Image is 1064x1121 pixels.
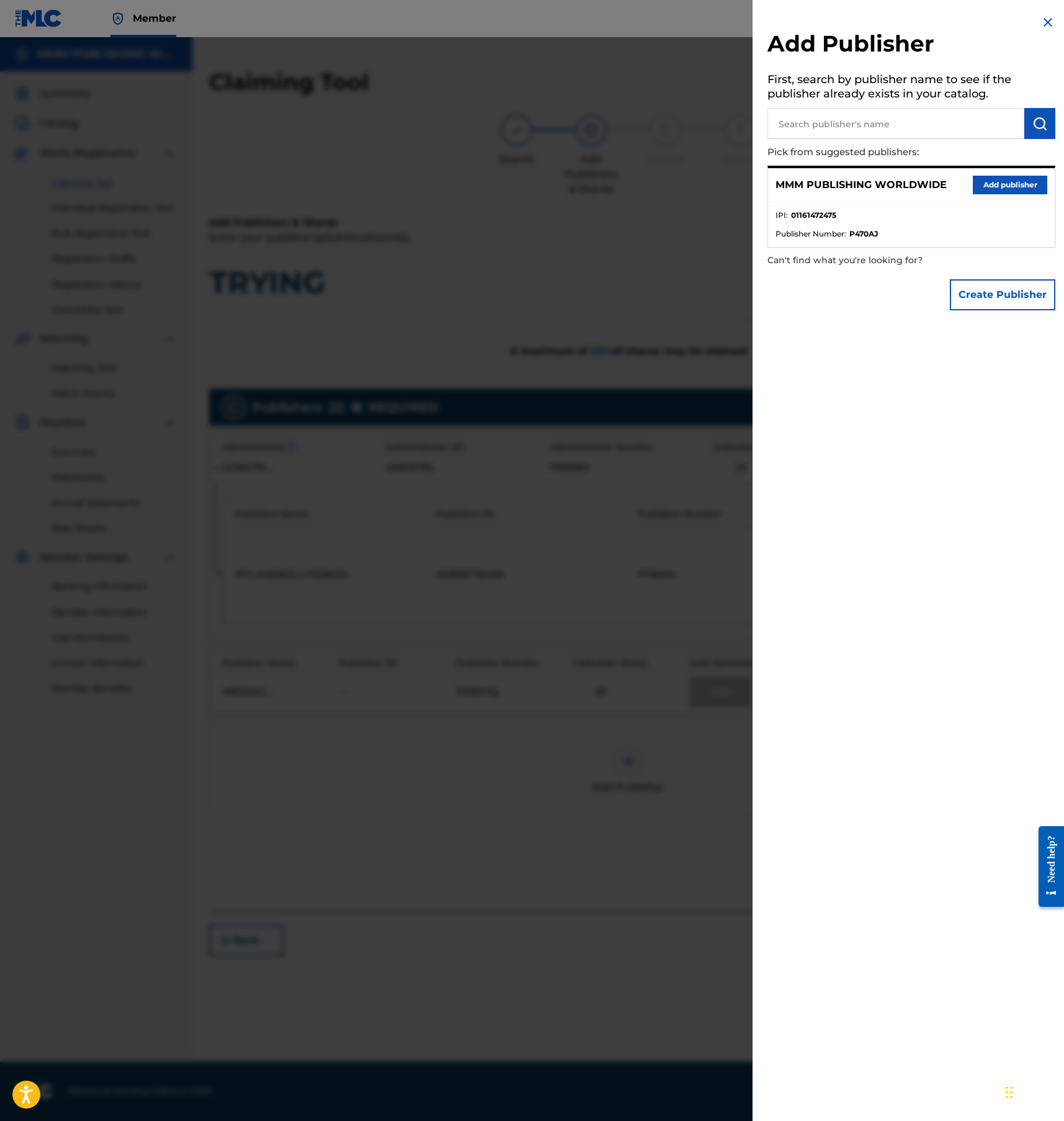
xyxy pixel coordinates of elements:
[1002,1061,1064,1121] iframe: Chat Widget
[767,69,1055,108] h5: First, search by publisher name to see if the publisher already exists in your catalog.
[767,30,1055,61] h2: Add Publisher
[1006,1074,1013,1111] div: Drag
[776,228,846,240] span: Publisher Number :
[1032,116,1047,131] img: Search Works
[1029,816,1064,916] iframe: Resource Center
[791,210,836,221] strong: 01161472475
[767,108,1024,139] input: Search publisher's name
[15,9,63,27] img: MLC Logo
[950,279,1055,310] button: Create Publisher
[110,11,125,26] img: Top Rightsholder
[133,11,176,25] span: Member
[767,139,985,166] p: Pick from suggested publishers:
[767,248,985,273] p: Can't find what you're looking for?
[973,176,1047,194] button: Add publisher
[849,228,878,240] strong: P470AJ
[776,210,788,221] span: IPI :
[776,178,947,192] p: MMM PUBLISHING WORLDWIDE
